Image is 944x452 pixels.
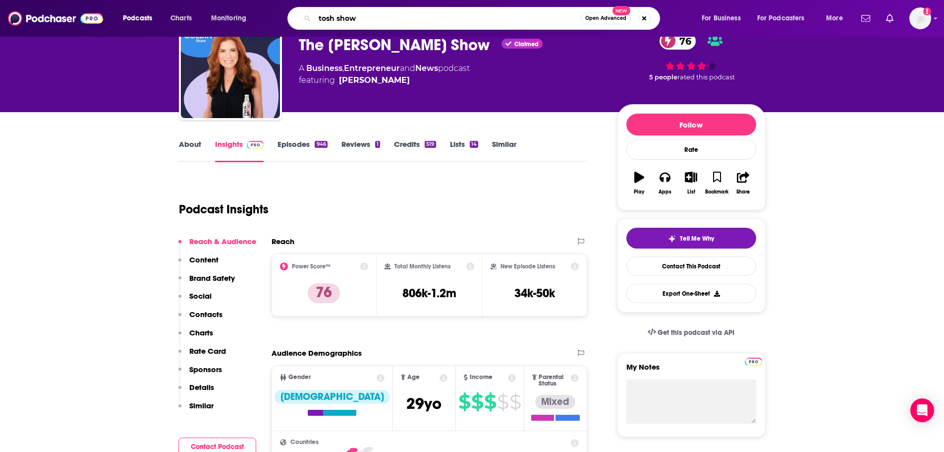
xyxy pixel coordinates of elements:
button: Reach & Audience [178,237,256,255]
div: 1 [375,141,380,148]
img: Podchaser Pro [247,141,264,149]
button: List [678,165,704,201]
p: Contacts [189,310,222,319]
span: Income [470,374,493,381]
div: [DEMOGRAPHIC_DATA] [275,390,390,404]
a: Credits519 [394,139,436,162]
a: Episodes946 [278,139,327,162]
button: Play [626,165,652,201]
button: open menu [819,10,855,26]
button: open menu [204,10,259,26]
p: Rate Card [189,346,226,356]
span: $ [497,394,508,410]
span: featuring [299,74,470,86]
span: Claimed [514,42,539,47]
div: 946 [315,141,327,148]
button: open menu [695,10,753,26]
span: , [342,64,344,73]
div: Open Intercom Messenger [910,398,934,422]
img: Podchaser - Follow, Share and Rate Podcasts [8,9,103,28]
p: Reach & Audience [189,237,256,246]
a: Similar [492,139,516,162]
span: Podcasts [123,11,152,25]
span: For Business [702,11,741,25]
button: Sponsors [178,365,222,383]
span: For Podcasters [757,11,805,25]
img: User Profile [909,7,931,29]
button: Social [178,291,212,310]
span: Age [407,374,420,381]
span: $ [484,394,496,410]
span: Monitoring [211,11,246,25]
h2: Audience Demographics [272,348,362,358]
div: Apps [659,189,671,195]
span: New [612,6,630,15]
span: and [400,64,415,73]
button: Rate Card [178,346,226,365]
button: Apps [652,165,678,201]
span: 5 people [649,73,677,81]
div: Play [634,189,644,195]
span: Charts [170,11,192,25]
button: Follow [626,114,756,135]
div: 519 [425,141,436,148]
div: List [687,189,695,195]
img: The Kara Goldin Show [181,19,280,118]
span: Tell Me Why [680,235,714,243]
button: Bookmark [704,165,730,201]
input: Search podcasts, credits, & more... [315,10,581,26]
button: open menu [116,10,165,26]
div: 76 5 peoplerated this podcast [617,26,766,87]
p: Similar [189,401,214,410]
a: Pro website [745,356,762,366]
span: 76 [669,32,696,50]
p: Sponsors [189,365,222,374]
p: Charts [189,328,213,337]
button: Content [178,255,219,273]
span: $ [458,394,470,410]
h2: New Episode Listens [500,263,555,270]
span: Open Advanced [585,16,626,21]
button: Open AdvancedNew [581,12,631,24]
span: 29 yo [406,394,442,413]
a: Show notifications dropdown [857,10,874,27]
span: Logged in as Maria.Tullin [909,7,931,29]
p: Brand Safety [189,273,235,283]
button: Export One-Sheet [626,284,756,303]
div: 14 [470,141,478,148]
div: Search podcasts, credits, & more... [297,7,669,30]
a: Charts [164,10,198,26]
button: Contacts [178,310,222,328]
span: Gender [288,374,311,381]
p: Details [189,383,214,392]
div: [PERSON_NAME] [339,74,410,86]
h3: 806k-1.2m [402,286,456,301]
h3: 34k-50k [514,286,555,301]
h2: Power Score™ [292,263,331,270]
svg: Add a profile image [923,7,931,15]
button: Share [730,165,756,201]
h2: Reach [272,237,294,246]
a: News [415,64,438,73]
a: Business [306,64,342,73]
a: Contact This Podcast [626,257,756,276]
button: Similar [178,401,214,419]
a: About [179,139,201,162]
a: Lists14 [450,139,478,162]
p: Content [189,255,219,264]
p: Social [189,291,212,301]
div: Rate [626,139,756,160]
div: A podcast [299,63,470,86]
a: InsightsPodchaser Pro [215,139,264,162]
a: Entrepreneur [344,64,400,73]
div: Mixed [535,395,575,409]
a: 76 [660,32,696,50]
div: Share [736,189,750,195]
span: Get this podcast via API [658,328,734,337]
label: My Notes [626,362,756,380]
button: Brand Safety [178,273,235,292]
a: Reviews1 [341,139,380,162]
button: Details [178,383,214,401]
span: Countries [290,439,319,446]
